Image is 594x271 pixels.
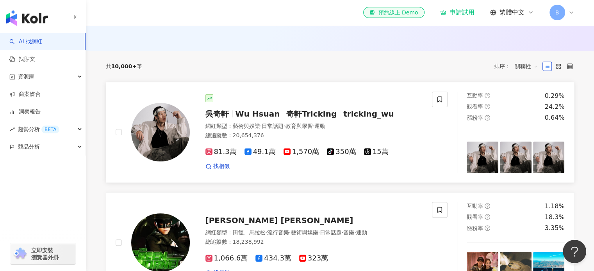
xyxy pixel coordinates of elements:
[205,132,423,140] div: 總追蹤數 ： 20,654,376
[545,92,565,100] div: 0.29%
[9,108,41,116] a: 洞察報告
[18,68,34,85] span: 資源庫
[260,123,262,129] span: ·
[494,60,542,73] div: 排序：
[555,8,559,17] span: B
[262,123,284,129] span: 日常話題
[9,127,15,132] span: rise
[255,254,291,262] span: 434.3萬
[6,10,48,26] img: logo
[267,229,289,236] span: 流行音樂
[485,225,490,231] span: question-circle
[545,213,565,221] div: 18.3%
[286,109,337,119] span: 奇軒Tricking
[440,9,474,16] a: 申請試用
[499,8,524,17] span: 繁體中文
[467,142,498,173] img: post-image
[111,63,137,69] span: 10,000+
[10,243,76,264] a: chrome extension立即安裝 瀏覽器外掛
[205,254,248,262] span: 1,066.6萬
[327,148,356,156] span: 350萬
[233,123,260,129] span: 藝術與娛樂
[354,229,356,236] span: ·
[364,148,389,156] span: 15萬
[41,126,59,133] div: BETA
[205,109,229,119] span: 吳奇軒
[545,202,565,211] div: 1.18%
[244,148,276,156] span: 49.1萬
[500,142,532,173] img: post-image
[343,229,354,236] span: 音樂
[318,229,319,236] span: ·
[205,238,423,246] div: 總追蹤數 ： 18,238,992
[289,229,291,236] span: ·
[18,138,40,156] span: 競品分析
[18,120,59,138] span: 趨勢分析
[299,254,328,262] span: 323萬
[106,82,574,183] a: KOL Avatar吳奇軒Wu Hsuan奇軒Trickingtricking_wu網紅類型：藝術與娛樂·日常話題·教育與學習·運動總追蹤數：20,654,37681.3萬49.1萬1,570萬...
[205,216,353,225] span: [PERSON_NAME] [PERSON_NAME]
[233,229,266,236] span: 田徑、馬拉松
[342,229,343,236] span: ·
[205,163,230,170] a: 找相似
[9,55,35,63] a: 找貼文
[545,103,565,111] div: 24.2%
[106,63,143,69] div: 共 筆
[235,109,280,119] span: Wu Hsuan
[9,90,41,98] a: 商案媒合
[312,123,314,129] span: ·
[467,225,483,231] span: 漲粉率
[369,9,418,16] div: 預約線上 Demo
[485,203,490,209] span: question-circle
[485,214,490,220] span: question-circle
[545,224,565,232] div: 3.35%
[485,115,490,120] span: question-circle
[343,109,394,119] span: tricking_wu
[563,240,586,263] iframe: Help Scout Beacon - Open
[467,92,483,99] span: 互動率
[467,203,483,209] span: 互動率
[131,103,190,161] img: KOL Avatar
[363,7,424,18] a: 預約線上 Demo
[205,229,423,237] div: 網紅類型 ：
[515,60,538,73] span: 關聯性
[12,248,28,260] img: chrome extension
[291,229,318,236] span: 藝術與娛樂
[467,214,483,220] span: 觀看率
[467,115,483,121] span: 漲粉率
[485,104,490,109] span: question-circle
[9,38,42,46] a: searchAI 找網紅
[31,247,59,261] span: 立即安裝 瀏覽器外掛
[320,229,342,236] span: 日常話題
[485,93,490,98] span: question-circle
[356,229,367,236] span: 運動
[545,113,565,122] div: 0.64%
[533,142,565,173] img: post-image
[205,148,237,156] span: 81.3萬
[314,123,325,129] span: 運動
[285,123,312,129] span: 教育與學習
[266,229,267,236] span: ·
[284,148,319,156] span: 1,570萬
[213,163,230,170] span: 找相似
[467,103,483,110] span: 觀看率
[205,122,423,130] div: 網紅類型 ：
[284,123,285,129] span: ·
